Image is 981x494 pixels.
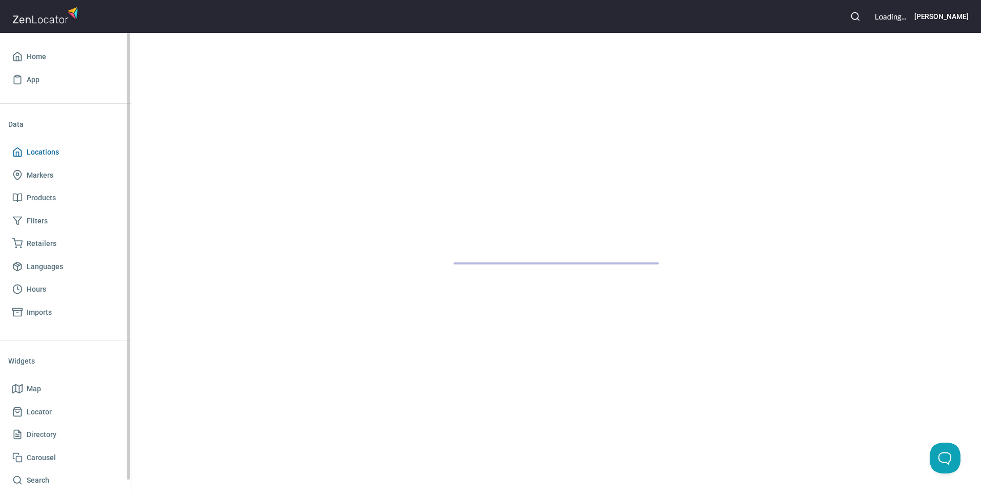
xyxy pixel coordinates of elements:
[27,406,52,419] span: Locator
[27,169,53,182] span: Markers
[27,73,40,86] span: App
[8,112,123,137] li: Data
[27,260,63,273] span: Languages
[8,278,123,301] a: Hours
[8,45,123,68] a: Home
[8,232,123,255] a: Retailers
[27,474,49,487] span: Search
[8,401,123,424] a: Locator
[875,11,906,22] div: Loading...
[27,383,41,395] span: Map
[8,377,123,401] a: Map
[8,141,123,164] a: Locations
[8,301,123,324] a: Imports
[930,443,960,473] iframe: Help Scout Beacon - Open
[27,215,48,227] span: Filters
[8,349,123,373] li: Widgets
[8,186,123,210] a: Products
[8,423,123,446] a: Directory
[27,428,56,441] span: Directory
[27,283,46,296] span: Hours
[8,210,123,233] a: Filters
[8,68,123,91] a: App
[8,469,123,492] a: Search
[8,446,123,469] a: Carousel
[844,5,867,28] button: Search
[27,192,56,204] span: Products
[8,164,123,187] a: Markers
[27,306,52,319] span: Imports
[914,11,969,22] h6: [PERSON_NAME]
[27,146,59,159] span: Locations
[27,237,56,250] span: Retailers
[27,50,46,63] span: Home
[12,4,81,26] img: zenlocator
[27,451,56,464] span: Carousel
[914,5,969,28] button: [PERSON_NAME]
[8,255,123,278] a: Languages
